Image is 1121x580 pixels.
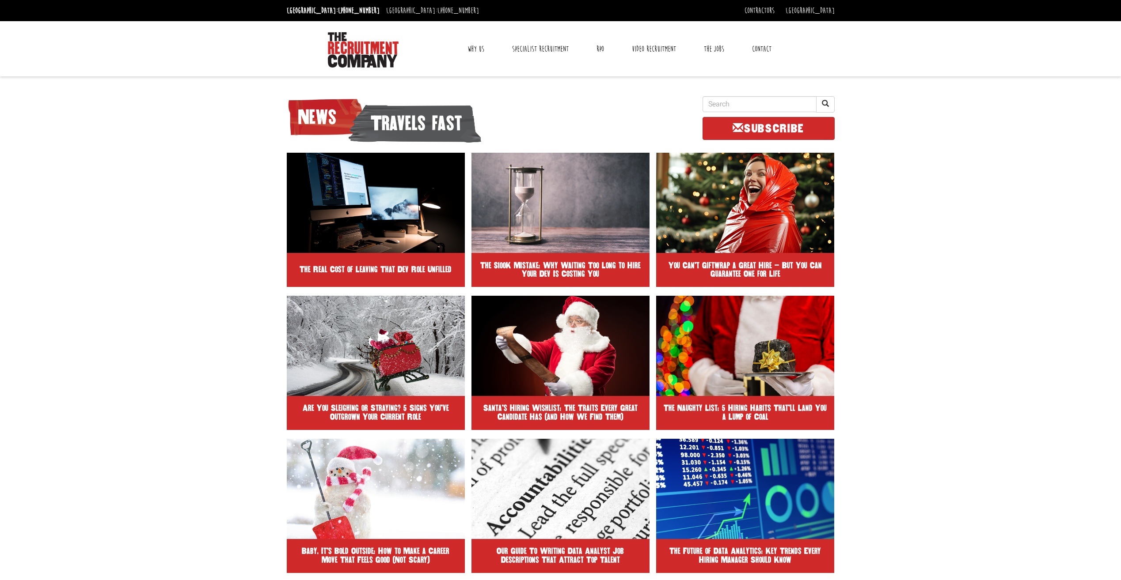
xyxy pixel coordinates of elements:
[478,261,643,279] h2: The $100K Mistake: Why Waiting Too Long to Hire Your Dev Is Costing You
[293,547,458,565] h2: Baby, It’s Bold Outside: How to Make a Career Move That Feels Good (Not Scary)
[703,117,835,140] a: SUBSCRIBE
[328,32,399,68] img: The Recruitment Company
[656,439,834,573] a: The Future of Data Analytics: Key Trends Every Hiring Manager Should Know
[697,38,731,60] a: The Jobs
[437,6,479,15] a: [PHONE_NUMBER]
[285,4,382,18] li: [GEOGRAPHIC_DATA]:
[625,38,683,60] a: Video Recruitment
[786,6,835,15] a: [GEOGRAPHIC_DATA]
[745,38,778,60] a: Contact
[663,261,828,279] h2: You Can’t Giftwrap a Great Hire – But You Can Guarantee One for Life
[287,153,465,287] a: The Real Cost of Leaving That Dev Role Unfilled
[656,296,834,430] a: The Naughty List: 5 Hiring Habits That’ll Land You a Lump of Coal
[703,96,817,112] input: Search
[478,404,643,422] h2: Santa’s Hiring Wishlist: The Traits Every Great Candidate Has (and How We Find Them)
[505,38,575,60] a: Specialist Recruitment
[287,95,364,139] span: News
[300,265,452,274] h2: The Real Cost of Leaving That Dev Role Unfilled
[287,439,465,573] a: Baby, It’s Bold Outside: How to Make a Career Move That Feels Good (Not Scary)
[745,6,775,15] a: Contractors
[461,38,491,60] a: Why Us
[663,404,828,422] h2: The Naughty List: 5 Hiring Habits That’ll Land You a Lump of Coal
[471,439,650,573] a: Our Guide To Writing Data Analyst Job Descriptions That Attract Top Talent
[656,153,834,287] a: You Can’t Giftwrap a Great Hire – But You Can Guarantee One for Life
[287,296,465,430] a: Are You Sleighing or Straying? 5 Signs You’ve Outgrown Your Current Role
[471,153,650,287] a: The $100K Mistake: Why Waiting Too Long to Hire Your Dev Is Costing You
[338,6,380,15] a: [PHONE_NUMBER]
[590,38,611,60] a: RPO
[478,547,643,565] h2: Our Guide To Writing Data Analyst Job Descriptions That Attract Top Talent
[348,101,482,145] span: Travels fast
[663,547,828,565] h2: The Future of Data Analytics: Key Trends Every Hiring Manager Should Know
[384,4,481,18] li: [GEOGRAPHIC_DATA]:
[293,404,458,422] h2: Are You Sleighing or Straying? 5 Signs You’ve Outgrown Your Current Role
[471,296,650,430] a: Santa’s Hiring Wishlist: The Traits Every Great Candidate Has (and How We Find Them)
